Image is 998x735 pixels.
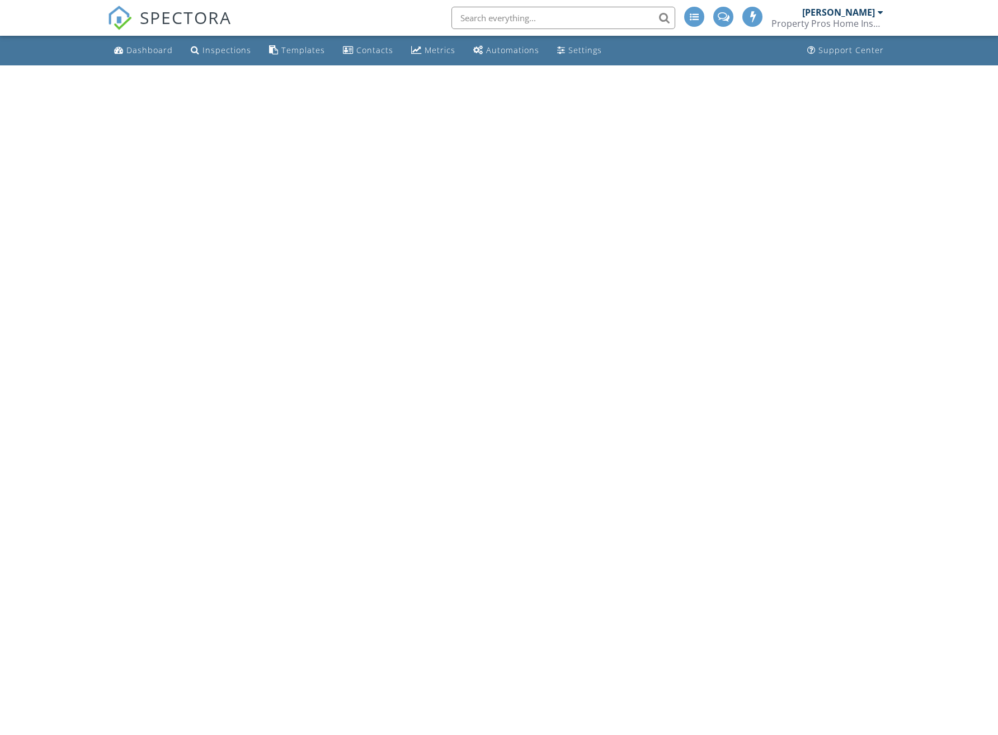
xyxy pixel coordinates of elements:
[281,45,325,55] div: Templates
[407,40,460,61] a: Metrics
[802,7,875,18] div: [PERSON_NAME]
[107,6,132,30] img: The Best Home Inspection Software - Spectora
[553,40,606,61] a: Settings
[126,45,173,55] div: Dashboard
[568,45,602,55] div: Settings
[203,45,251,55] div: Inspections
[356,45,393,55] div: Contacts
[451,7,675,29] input: Search everything...
[107,15,232,39] a: SPECTORA
[771,18,883,29] div: Property Pros Home Inspections
[486,45,539,55] div: Automations
[469,40,544,61] a: Automations (Basic)
[425,45,455,55] div: Metrics
[803,40,888,61] a: Support Center
[265,40,329,61] a: Templates
[818,45,884,55] div: Support Center
[140,6,232,29] span: SPECTORA
[186,40,256,61] a: Inspections
[110,40,177,61] a: Dashboard
[338,40,398,61] a: Contacts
